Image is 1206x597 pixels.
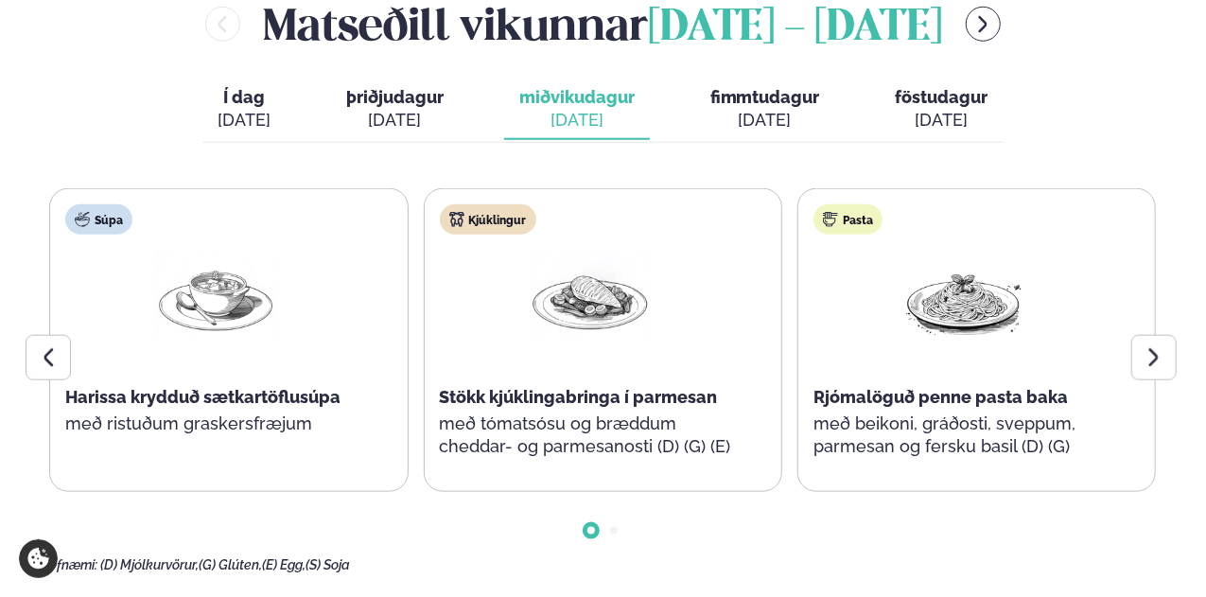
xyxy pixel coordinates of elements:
[695,79,835,141] button: fimmtudagur [DATE]
[587,527,595,535] span: Go to slide 1
[262,557,306,572] span: (E) Egg,
[75,212,90,227] img: soup.svg
[813,387,1068,407] span: Rjómalöguð penne pasta baka
[896,87,988,107] span: föstudagur
[65,204,132,235] div: Súpa
[19,539,58,578] a: Cookie settings
[440,204,536,235] div: Kjúklingur
[218,86,271,109] span: Í dag
[813,413,1114,458] p: með beikoni, gráðosti, sveppum, parmesan og fersku basil (D) (G)
[519,87,635,107] span: miðvikudagur
[306,557,350,572] span: (S) Soja
[823,212,838,227] img: pasta.svg
[966,7,1001,42] button: menu-btn-right
[65,387,341,407] span: Harissa krydduð sætkartöflusúpa
[610,527,618,535] span: Go to slide 2
[896,109,988,132] div: [DATE]
[100,557,199,572] span: (D) Mjólkurvörur,
[449,212,464,227] img: chicken.svg
[440,413,741,458] p: með tómatsósu og bræddum cheddar- og parmesanosti (D) (G) (E)
[648,8,943,49] span: [DATE] - [DATE]
[199,557,262,572] span: (G) Glúten,
[346,87,444,107] span: þriðjudagur
[813,204,883,235] div: Pasta
[155,250,276,338] img: Soup.png
[519,109,635,132] div: [DATE]
[504,79,650,141] button: miðvikudagur [DATE]
[47,557,97,572] span: Ofnæmi:
[65,413,366,435] p: með ristuðum graskersfræjum
[440,387,718,407] span: Stökk kjúklingabringa í parmesan
[202,79,286,141] button: Í dag [DATE]
[346,109,444,132] div: [DATE]
[710,109,820,132] div: [DATE]
[218,109,271,132] div: [DATE]
[881,79,1004,141] button: föstudagur [DATE]
[205,7,240,42] button: menu-btn-left
[710,87,820,107] span: fimmtudagur
[530,250,651,338] img: Chicken-breast.png
[903,250,1024,338] img: Spagetti.png
[331,79,459,141] button: þriðjudagur [DATE]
